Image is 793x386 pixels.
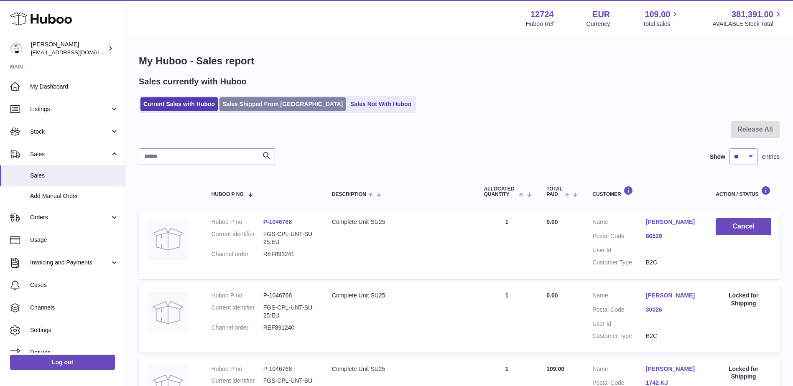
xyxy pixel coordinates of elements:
[526,20,554,28] div: Huboo Ref
[30,236,119,244] span: Usage
[139,54,780,68] h1: My Huboo - Sales report
[263,230,315,246] dd: FGS-CPL-UNT-SU25:EU
[546,218,558,225] span: 0.00
[140,97,218,111] a: Current Sales with Huboo
[31,41,106,56] div: [PERSON_NAME]
[30,326,119,334] span: Settings
[646,292,699,300] a: [PERSON_NAME]
[712,9,783,28] a: 381,391.00 AVAILABLE Stock Total
[263,292,315,300] dd: P-1046768
[646,365,699,373] a: [PERSON_NAME]
[646,218,699,226] a: [PERSON_NAME]
[10,355,115,370] a: Log out
[732,9,773,20] span: 381,391.00
[592,332,646,340] dt: Customer Type
[30,281,119,289] span: Cases
[716,186,771,197] div: Action / Status
[592,186,699,197] div: Customer
[592,259,646,267] dt: Customer Type
[263,304,315,320] dd: FGS-CPL-UNT-SU25:EU
[592,218,646,228] dt: Name
[592,306,646,316] dt: Postal Code
[263,250,315,258] dd: REF891241
[30,349,119,357] span: Returns
[31,49,123,56] span: [EMAIL_ADDRESS][DOMAIN_NAME]
[645,9,670,20] span: 109.00
[762,153,780,161] span: entries
[643,20,680,28] span: Total sales
[716,218,771,235] button: Cancel
[592,232,646,242] dt: Postal Code
[212,230,263,246] dt: Current identifier
[212,192,244,197] span: Huboo P no
[546,292,558,299] span: 0.00
[30,172,119,180] span: Sales
[332,292,467,300] div: Complete Unit SU25
[263,324,315,332] dd: REF891240
[475,210,538,279] td: 1
[212,218,263,226] dt: Huboo P no
[332,365,467,373] div: Complete Unit SU25
[716,365,771,381] div: Locked for Shipping
[30,105,110,113] span: Listings
[716,292,771,307] div: Locked for Shipping
[643,9,680,28] a: 109.00 Total sales
[30,192,119,200] span: Add Manual Order
[592,246,646,254] dt: User Id
[30,128,110,136] span: Stock
[212,324,263,332] dt: Channel order
[592,292,646,302] dt: Name
[546,366,564,372] span: 109.00
[30,259,110,267] span: Invoicing and Payments
[332,192,366,197] span: Description
[592,320,646,328] dt: User Id
[332,218,467,226] div: Complete Unit SU25
[30,83,119,91] span: My Dashboard
[710,153,725,161] label: Show
[212,292,263,300] dt: Huboo P no
[712,20,783,28] span: AVAILABLE Stock Total
[30,304,119,312] span: Channels
[147,292,189,333] img: no-photo.jpg
[219,97,346,111] a: Sales Shipped From [GEOGRAPHIC_DATA]
[139,76,247,87] h2: Sales currently with Huboo
[646,232,699,240] a: 86529
[484,186,516,197] span: ALLOCATED Quantity
[592,9,610,20] strong: EUR
[475,283,538,353] td: 1
[212,250,263,258] dt: Channel order
[30,213,110,221] span: Orders
[263,218,292,225] a: P-1046768
[646,306,699,314] a: 30026
[147,218,189,260] img: no-photo.jpg
[347,97,414,111] a: Sales Not With Huboo
[546,186,563,197] span: Total paid
[592,365,646,375] dt: Name
[646,332,699,340] dd: B2C
[10,42,23,55] img: internalAdmin-12724@internal.huboo.com
[30,150,110,158] span: Sales
[646,259,699,267] dd: B2C
[212,365,263,373] dt: Huboo P no
[530,9,554,20] strong: 12724
[263,365,315,373] dd: P-1046768
[586,20,610,28] div: Currency
[212,304,263,320] dt: Current identifier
